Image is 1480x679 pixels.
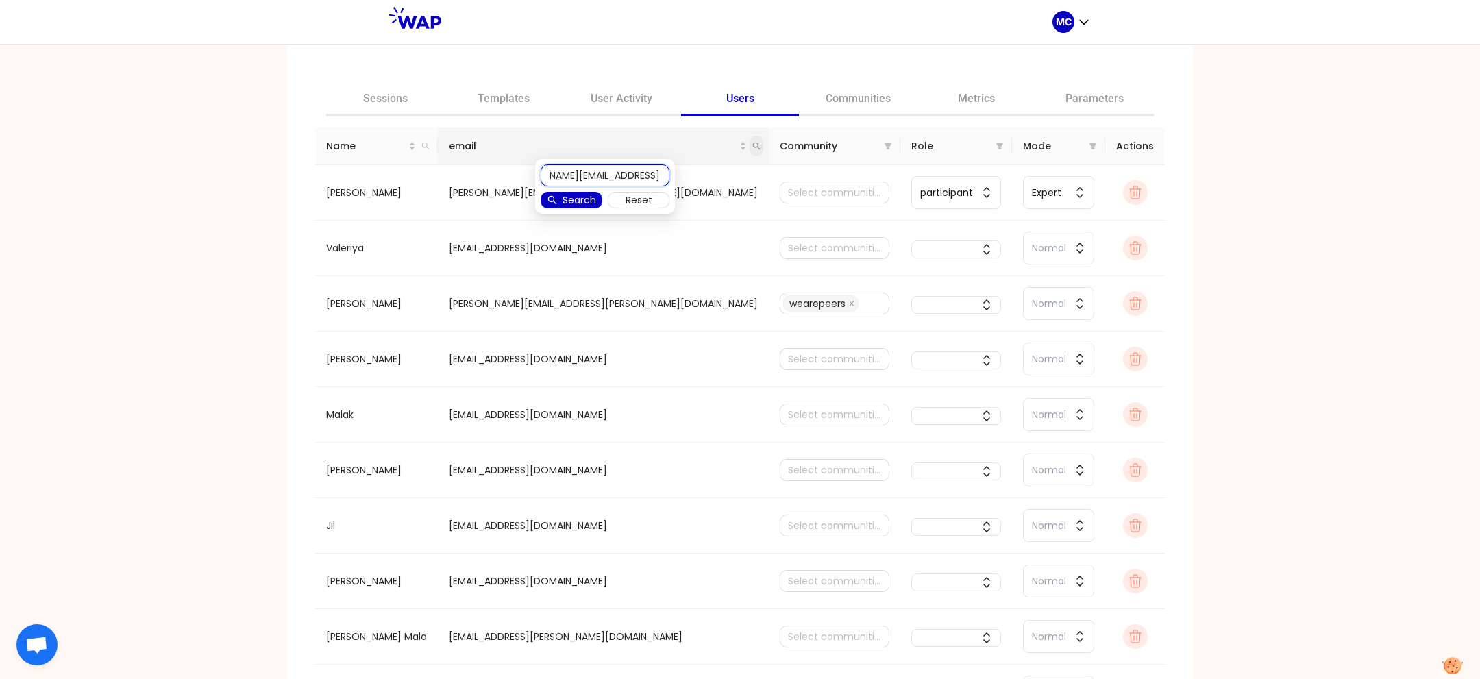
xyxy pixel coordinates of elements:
[1023,565,1094,597] button: Normal
[789,296,846,311] span: wearepeers
[1032,351,1066,367] span: Normal
[1023,287,1094,320] button: Normal
[1032,518,1066,533] span: Normal
[1086,136,1100,156] span: filter
[917,84,1036,116] a: Metrics
[1032,573,1066,589] span: Normal
[1032,240,1066,256] span: Normal
[563,84,681,116] a: User Activity
[563,193,596,208] span: Search
[449,297,758,310] span: [PERSON_NAME][EMAIL_ADDRESS][PERSON_NAME][DOMAIN_NAME]
[1023,620,1094,653] button: Normal
[993,136,1007,156] span: filter
[315,332,438,387] td: [PERSON_NAME]
[1023,398,1094,431] button: Normal
[421,142,430,150] span: search
[881,136,895,156] span: filter
[315,276,438,332] td: [PERSON_NAME]
[911,176,1001,209] button: participant
[16,624,58,665] a: Ouvrir le chat
[315,443,438,498] td: [PERSON_NAME]
[799,84,917,116] a: Communities
[884,142,892,150] span: filter
[445,84,563,116] a: Templates
[780,138,878,153] span: Community
[1023,232,1094,264] button: Normal
[1105,127,1165,165] th: Actions
[1032,462,1066,478] span: Normal
[326,84,445,116] a: Sessions
[315,554,438,609] td: [PERSON_NAME]
[783,295,859,312] span: wearepeers
[752,142,761,150] span: search
[750,136,763,156] span: search
[547,195,557,206] span: search
[1089,142,1097,150] span: filter
[541,192,602,208] button: searchSearch
[449,186,758,199] span: [PERSON_NAME][EMAIL_ADDRESS][PERSON_NAME][DOMAIN_NAME]
[1023,509,1094,542] button: Normal
[315,498,438,554] td: Jil
[608,192,669,208] button: Reset
[449,574,607,588] span: [EMAIL_ADDRESS][DOMAIN_NAME]
[315,609,438,665] td: [PERSON_NAME] Malo
[996,142,1004,150] span: filter
[1056,15,1072,29] p: MC
[1032,296,1066,311] span: Normal
[315,165,438,221] td: [PERSON_NAME]
[449,138,739,153] span: email
[449,408,607,421] span: [EMAIL_ADDRESS][DOMAIN_NAME]
[541,164,669,186] input: Search email
[326,138,408,153] span: Name
[315,221,438,276] td: Valeriya
[449,352,607,366] span: [EMAIL_ADDRESS][DOMAIN_NAME]
[848,300,855,308] span: close
[449,630,682,643] span: [EMAIL_ADDRESS][PERSON_NAME][DOMAIN_NAME]
[449,463,607,477] span: [EMAIL_ADDRESS][DOMAIN_NAME]
[1032,629,1066,644] span: Normal
[1052,11,1091,33] button: MC
[1032,185,1066,200] span: Expert
[920,185,973,200] span: participant
[449,519,607,532] span: [EMAIL_ADDRESS][DOMAIN_NAME]
[911,138,990,153] span: Role
[681,84,800,116] a: Users
[1035,84,1154,116] a: Parameters
[1023,176,1094,209] button: Expert
[419,136,432,156] span: search
[1023,138,1083,153] span: Mode
[1032,407,1066,422] span: Normal
[1023,343,1094,375] button: Normal
[449,241,607,255] span: [EMAIL_ADDRESS][DOMAIN_NAME]
[1023,454,1094,486] button: Normal
[626,193,652,208] span: Reset
[315,387,438,443] td: Malak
